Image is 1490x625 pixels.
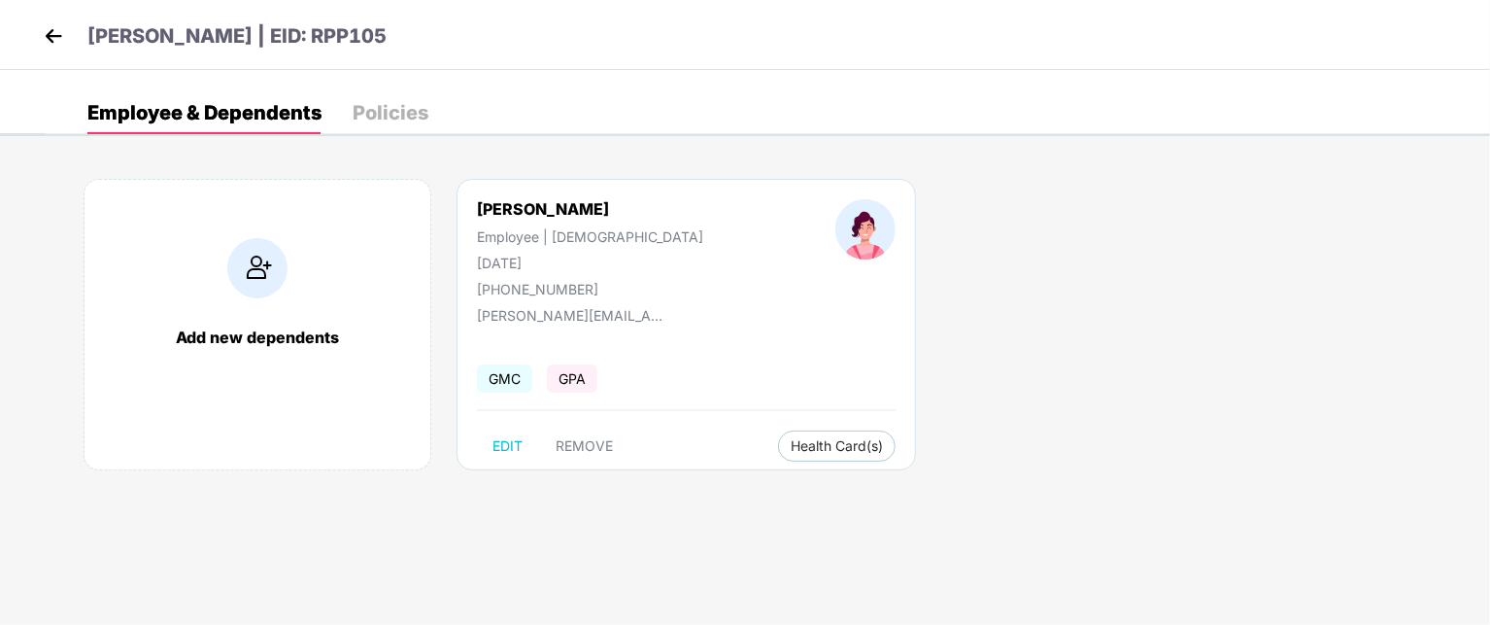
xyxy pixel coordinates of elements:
button: Health Card(s) [778,431,896,462]
div: [PERSON_NAME] [477,199,703,219]
div: Add new dependents [104,328,411,347]
button: EDIT [477,431,538,462]
button: REMOVE [540,431,628,462]
span: REMOVE [556,438,613,454]
span: GMC [477,365,532,393]
div: Employee | [DEMOGRAPHIC_DATA] [477,228,703,245]
div: [PERSON_NAME][EMAIL_ADDRESS][DOMAIN_NAME] [477,307,671,324]
span: Health Card(s) [791,441,883,451]
p: [PERSON_NAME] | EID: RPP105 [87,21,387,52]
div: Employee & Dependents [87,103,322,122]
span: GPA [547,365,597,393]
span: EDIT [492,438,523,454]
div: Policies [353,103,428,122]
img: back [39,21,68,51]
img: addIcon [227,238,288,298]
div: [DATE] [477,255,703,271]
img: profileImage [835,199,896,260]
div: [PHONE_NUMBER] [477,281,703,297]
